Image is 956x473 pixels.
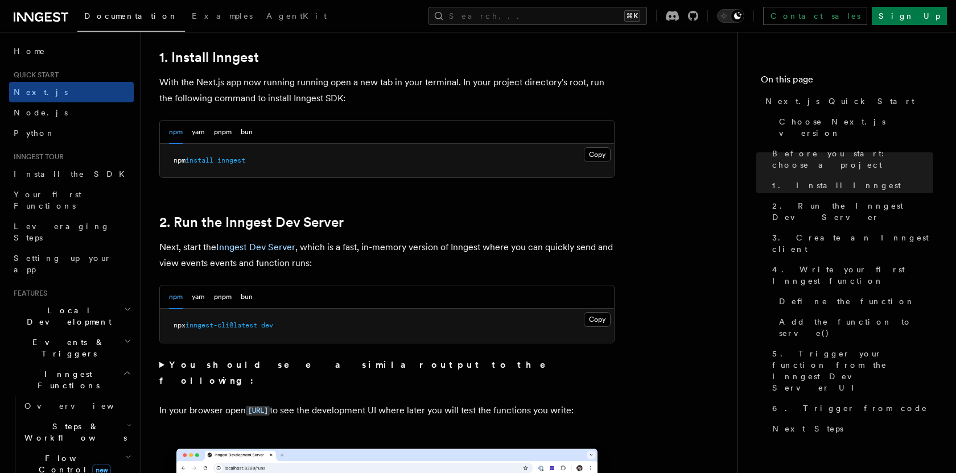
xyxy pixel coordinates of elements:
a: Overview [20,396,134,416]
p: In your browser open to see the development UI where later you will test the functions you write: [159,403,615,419]
button: npm [169,121,183,144]
span: 2. Run the Inngest Dev Server [772,200,933,223]
p: Next, start the , which is a fast, in-memory version of Inngest where you can quickly send and vi... [159,239,615,271]
a: Sign Up [872,7,947,25]
span: Leveraging Steps [14,222,110,242]
span: Local Development [9,305,124,327]
button: Events & Triggers [9,332,134,364]
a: Python [9,123,134,143]
a: Documentation [77,3,185,32]
p: With the Next.js app now running running open a new tab in your terminal. In your project directo... [159,74,615,106]
span: 6. Trigger from code [772,403,928,414]
span: dev [261,321,273,329]
a: 4. Write your first Inngest function [768,259,933,291]
span: 3. Create an Inngest client [772,232,933,255]
a: Next.js Quick Start [761,91,933,111]
span: Node.js [14,108,68,117]
a: 3. Create an Inngest client [768,227,933,259]
a: 1. Install Inngest [768,175,933,196]
span: Add the function to serve() [779,316,933,339]
span: Setting up your app [14,254,112,274]
button: Search...⌘K [428,7,647,25]
span: Next.js [14,88,68,97]
a: Next.js [9,82,134,102]
span: Install the SDK [14,169,131,179]
button: yarn [192,285,205,309]
span: npm [174,156,186,164]
a: Install the SDK [9,164,134,184]
a: 2. Run the Inngest Dev Server [768,196,933,227]
span: Inngest tour [9,152,64,161]
span: Inngest Functions [9,368,123,391]
a: Examples [185,3,259,31]
span: Next Steps [772,423,843,434]
button: pnpm [214,121,232,144]
a: Before you start: choose a project [768,143,933,175]
span: Your first Functions [14,190,81,210]
a: Node.js [9,102,134,123]
a: Inngest Dev Server [216,242,295,252]
span: AgentKit [266,11,327,20]
h4: On this page [761,73,933,91]
code: [URL] [246,406,270,416]
span: inngest [217,156,245,164]
button: Copy [584,312,611,327]
span: Next.js Quick Start [765,96,914,107]
span: Documentation [84,11,178,20]
span: 4. Write your first Inngest function [772,264,933,287]
button: Steps & Workflows [20,416,134,448]
strong: You should see a similar output to the following: [159,359,562,386]
button: bun [241,285,253,309]
a: 5. Trigger your function from the Inngest Dev Server UI [768,343,933,398]
summary: You should see a similar output to the following: [159,357,615,389]
span: Features [9,289,47,298]
a: Your first Functions [9,184,134,216]
a: Contact sales [763,7,867,25]
a: Add the function to serve() [774,312,933,343]
span: install [186,156,213,164]
button: pnpm [214,285,232,309]
button: yarn [192,121,205,144]
button: npm [169,285,183,309]
span: Define the function [779,296,915,307]
span: Overview [24,401,142,410]
a: Leveraging Steps [9,216,134,248]
span: Choose Next.js version [779,116,933,139]
span: Steps & Workflows [20,421,127,443]
span: Events & Triggers [9,337,124,359]
button: bun [241,121,253,144]
span: Python [14,128,55,138]
span: 5. Trigger your function from the Inngest Dev Server UI [772,348,933,393]
span: Home [14,45,46,57]
button: Local Development [9,300,134,332]
span: Before you start: choose a project [772,148,933,171]
span: npx [174,321,186,329]
a: Home [9,41,134,61]
button: Inngest Functions [9,364,134,396]
button: Toggle dark mode [717,9,744,23]
span: 1. Install Inngest [772,180,901,191]
a: Next Steps [768,418,933,439]
a: 6. Trigger from code [768,398,933,418]
span: Quick start [9,70,59,80]
button: Copy [584,147,611,162]
a: 1. Install Inngest [159,49,259,65]
span: inngest-cli@latest [186,321,257,329]
a: AgentKit [259,3,333,31]
a: Setting up your app [9,248,134,280]
a: Define the function [774,291,933,312]
kbd: ⌘K [624,10,640,22]
span: Examples [192,11,253,20]
a: Choose Next.js version [774,111,933,143]
a: [URL] [246,405,270,416]
a: 2. Run the Inngest Dev Server [159,214,344,230]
